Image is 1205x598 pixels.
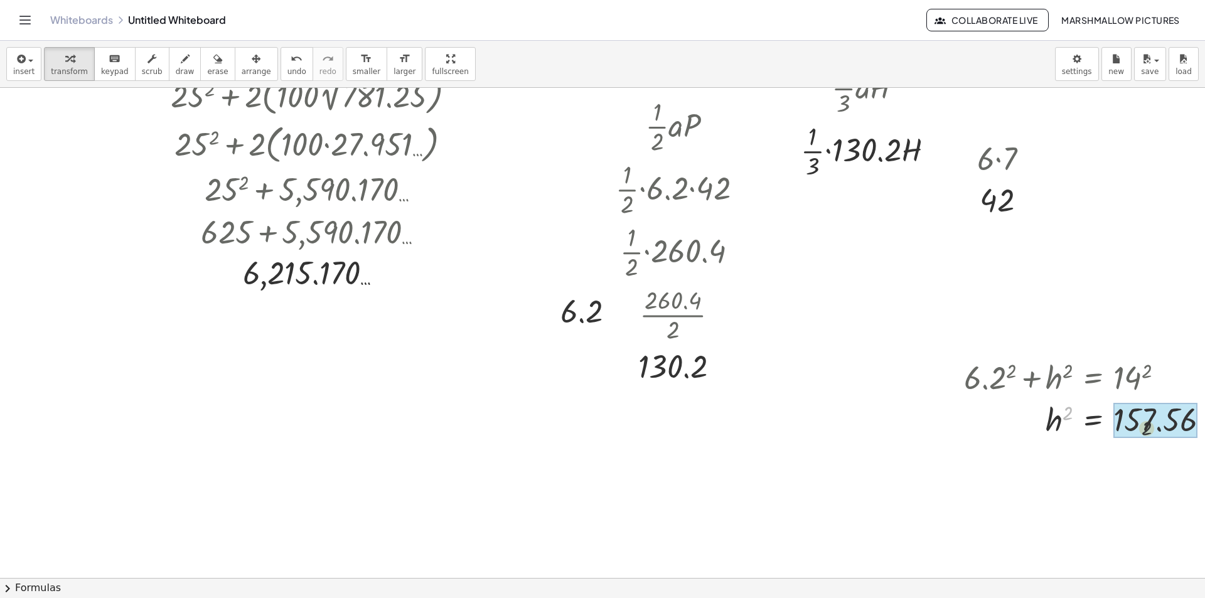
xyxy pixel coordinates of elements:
[1141,67,1159,76] span: save
[360,51,372,67] i: format_size
[51,67,88,76] span: transform
[425,47,475,81] button: fullscreen
[13,67,35,76] span: insert
[50,14,113,26] a: Whiteboards
[6,47,41,81] button: insert
[135,47,169,81] button: scrub
[200,47,235,81] button: erase
[235,47,278,81] button: arrange
[281,47,313,81] button: undoundo
[353,67,380,76] span: smaller
[101,67,129,76] span: keypad
[169,47,201,81] button: draw
[1055,47,1099,81] button: settings
[142,67,163,76] span: scrub
[322,51,334,67] i: redo
[1101,47,1132,81] button: new
[319,67,336,76] span: redo
[1108,67,1124,76] span: new
[387,47,422,81] button: format_sizelarger
[399,51,410,67] i: format_size
[926,9,1048,31] button: Collaborate Live
[15,10,35,30] button: Toggle navigation
[44,47,95,81] button: transform
[937,14,1037,26] span: Collaborate Live
[394,67,415,76] span: larger
[432,67,468,76] span: fullscreen
[346,47,387,81] button: format_sizesmaller
[1051,9,1190,31] button: Marshmallow Pictures
[313,47,343,81] button: redoredo
[291,51,303,67] i: undo
[1062,67,1092,76] span: settings
[207,67,228,76] span: erase
[1169,47,1199,81] button: load
[287,67,306,76] span: undo
[1061,14,1180,26] span: Marshmallow Pictures
[94,47,136,81] button: keyboardkeypad
[176,67,195,76] span: draw
[242,67,271,76] span: arrange
[1134,47,1166,81] button: save
[109,51,120,67] i: keyboard
[1176,67,1192,76] span: load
